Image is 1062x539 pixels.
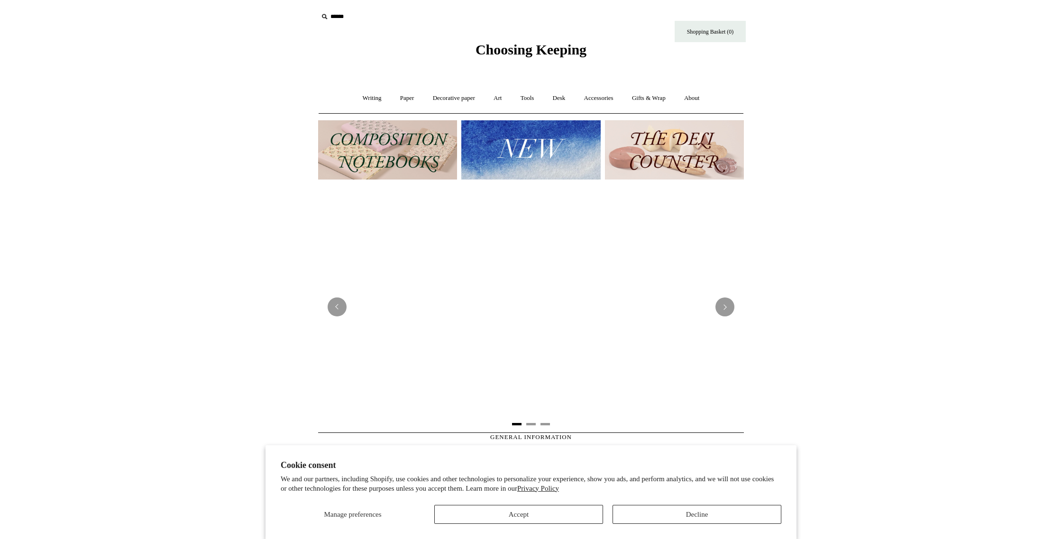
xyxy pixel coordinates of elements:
[318,120,457,180] img: 202302 Composition ledgers.jpg__PID:69722ee6-fa44-49dd-a067-31375e5d54ec
[324,511,381,518] span: Manage preferences
[328,297,347,316] button: Previous
[392,86,423,111] a: Paper
[715,297,734,316] button: Next
[461,120,600,180] img: New.jpg__PID:f73bdf93-380a-4a35-bcfe-7823039498e1
[485,86,510,111] a: Art
[540,423,550,425] button: Page 3
[676,86,708,111] a: About
[281,505,425,524] button: Manage preferences
[490,433,572,440] span: GENERAL INFORMATION
[434,505,603,524] button: Accept
[623,86,674,111] a: Gifts & Wrap
[512,86,543,111] a: Tools
[512,423,522,425] button: Page 1
[526,423,536,425] button: Page 2
[424,86,484,111] a: Decorative paper
[318,189,744,425] img: USA PSA .jpg__PID:33428022-6587-48b7-8b57-d7eefc91f15a
[576,86,622,111] a: Accessories
[544,86,574,111] a: Desk
[354,86,390,111] a: Writing
[517,485,559,492] a: Privacy Policy
[675,21,746,42] a: Shopping Basket (0)
[613,505,781,524] button: Decline
[281,460,781,470] h2: Cookie consent
[605,120,744,180] img: The Deli Counter
[476,42,586,57] span: Choosing Keeping
[281,475,781,493] p: We and our partners, including Shopify, use cookies and other technologies to personalize your ex...
[476,49,586,56] a: Choosing Keeping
